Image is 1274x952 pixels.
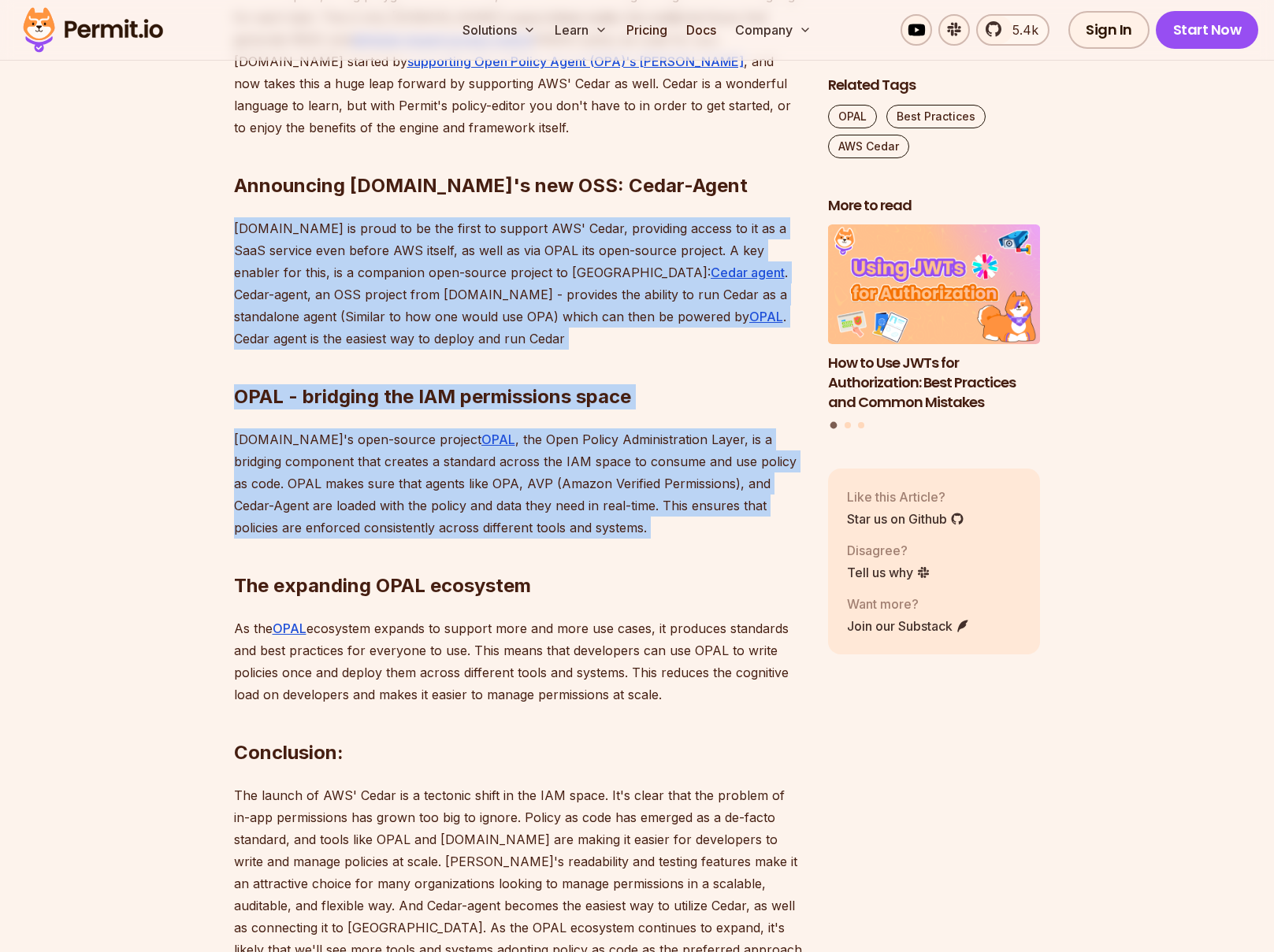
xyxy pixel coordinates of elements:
[828,354,1041,412] h3: How to Use JWTs for Authorization: Best Practices and Common Mistakes
[234,110,803,198] h2: Announcing [DOMAIN_NAME]'s new OSS: Cedar-Agent
[1003,20,1038,39] span: 5.4k
[828,105,877,128] a: OPAL
[828,225,1041,413] li: 1 of 3
[1068,11,1150,49] a: Sign In
[858,422,864,428] button: Go to slide 3
[234,677,803,765] h2: Conclusion:
[234,510,803,598] h2: The expanding OPAL ecosystem
[273,620,306,636] a: OPAL
[711,265,785,280] a: Cedar agent
[828,225,1041,413] a: How to Use JWTs for Authorization: Best Practices and Common MistakesHow to Use JWTs for Authoriz...
[828,135,909,158] a: AWS Cedar
[548,14,614,46] button: Learn
[847,617,970,635] a: Join our Substack
[845,422,851,428] button: Go to slide 2
[620,14,674,46] a: Pricing
[481,432,515,447] a: OPAL
[749,309,783,324] a: OPAL
[234,217,803,350] p: [DOMAIN_NAME] is proud to be the first to support AWS' Cedar, providing access to it as a SaaS se...
[729,14,818,46] button: Company
[847,563,930,582] a: Tell us why
[847,509,964,528] a: Star us on Github
[234,617,803,706] p: As the ecosystem expands to support more and more use cases, it produces standards and best pract...
[828,196,1041,216] h2: More to read
[456,14,542,46] button: Solutions
[1156,11,1259,49] a: Start Now
[407,54,744,69] a: supporting Open Policy Agent (OPA)'s [PERSON_NAME]
[16,3,170,57] img: Permit logo
[828,225,1041,345] img: How to Use JWTs for Authorization: Best Practices and Common Mistakes
[976,14,1049,46] a: 5.4k
[886,105,986,128] a: Best Practices
[847,487,964,506] p: Like this Article?
[828,225,1041,432] div: Posts
[847,541,930,560] p: Disagree?
[828,76,1041,95] h2: Related Tags
[830,422,838,429] button: Go to slide 1
[680,14,722,46] a: Docs
[234,321,803,409] h2: OPAL - bridging the IAM permissions space
[234,428,803,539] p: [DOMAIN_NAME]'s open-source project , the Open Policy Administration Layer, is a bridging compone...
[847,595,970,613] p: Want more?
